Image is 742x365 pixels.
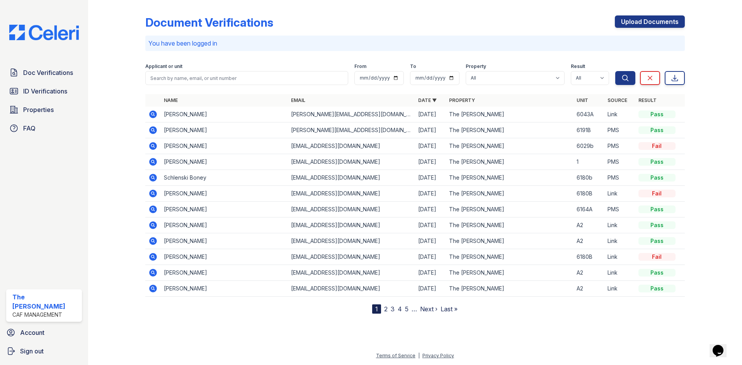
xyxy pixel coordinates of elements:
[604,249,635,265] td: Link
[574,170,604,186] td: 6180b
[604,265,635,281] td: Link
[12,311,79,319] div: CAF Management
[446,107,573,122] td: The [PERSON_NAME]
[441,305,458,313] a: Last »
[446,186,573,202] td: The [PERSON_NAME]
[415,217,446,233] td: [DATE]
[161,265,288,281] td: [PERSON_NAME]
[164,97,178,103] a: Name
[405,305,408,313] a: 5
[638,285,676,292] div: Pass
[161,107,288,122] td: [PERSON_NAME]
[446,249,573,265] td: The [PERSON_NAME]
[418,353,420,358] div: |
[6,102,82,117] a: Properties
[615,15,685,28] a: Upload Documents
[372,304,381,314] div: 1
[20,328,44,337] span: Account
[415,154,446,170] td: [DATE]
[412,304,417,314] span: …
[415,107,446,122] td: [DATE]
[638,237,676,245] div: Pass
[410,63,416,70] label: To
[145,15,273,29] div: Document Verifications
[466,63,486,70] label: Property
[638,126,676,134] div: Pass
[638,142,676,150] div: Fail
[23,87,67,96] span: ID Verifications
[288,233,415,249] td: [EMAIL_ADDRESS][DOMAIN_NAME]
[148,39,682,48] p: You have been logged in
[161,186,288,202] td: [PERSON_NAME]
[604,107,635,122] td: Link
[571,63,585,70] label: Result
[604,202,635,217] td: PMS
[398,305,402,313] a: 4
[391,305,395,313] a: 3
[574,249,604,265] td: 6180B
[23,105,54,114] span: Properties
[415,122,446,138] td: [DATE]
[384,305,388,313] a: 2
[446,233,573,249] td: The [PERSON_NAME]
[161,170,288,186] td: Schlenski Boney
[574,217,604,233] td: A2
[574,202,604,217] td: 6164A
[604,122,635,138] td: PMS
[418,97,437,103] a: Date ▼
[415,186,446,202] td: [DATE]
[288,138,415,154] td: [EMAIL_ADDRESS][DOMAIN_NAME]
[288,202,415,217] td: [EMAIL_ADDRESS][DOMAIN_NAME]
[638,269,676,277] div: Pass
[161,249,288,265] td: [PERSON_NAME]
[288,249,415,265] td: [EMAIL_ADDRESS][DOMAIN_NAME]
[420,305,437,313] a: Next ›
[422,353,454,358] a: Privacy Policy
[446,170,573,186] td: The [PERSON_NAME]
[23,124,36,133] span: FAQ
[415,249,446,265] td: [DATE]
[604,217,635,233] td: Link
[638,205,676,213] div: Pass
[161,233,288,249] td: [PERSON_NAME]
[608,97,627,103] a: Source
[3,25,85,40] img: CE_Logo_Blue-a8612792a0a2168367f1c8372b55b34899dd931a85d93a1a3d3e32e68fde9ad4.png
[145,71,348,85] input: Search by name, email, or unit number
[288,107,415,122] td: [PERSON_NAME][EMAIL_ADDRESS][DOMAIN_NAME]
[604,138,635,154] td: PMS
[376,353,415,358] a: Terms of Service
[446,217,573,233] td: The [PERSON_NAME]
[574,107,604,122] td: 6043A
[288,170,415,186] td: [EMAIL_ADDRESS][DOMAIN_NAME]
[604,154,635,170] td: PMS
[604,233,635,249] td: Link
[446,265,573,281] td: The [PERSON_NAME]
[574,122,604,138] td: 6191B
[288,154,415,170] td: [EMAIL_ADDRESS][DOMAIN_NAME]
[291,97,305,103] a: Email
[23,68,73,77] span: Doc Verifications
[604,281,635,297] td: Link
[161,122,288,138] td: [PERSON_NAME]
[415,202,446,217] td: [DATE]
[604,186,635,202] td: Link
[415,281,446,297] td: [DATE]
[3,343,85,359] a: Sign out
[415,265,446,281] td: [DATE]
[415,170,446,186] td: [DATE]
[161,281,288,297] td: [PERSON_NAME]
[3,325,85,340] a: Account
[288,122,415,138] td: [PERSON_NAME][EMAIL_ADDRESS][DOMAIN_NAME]
[415,233,446,249] td: [DATE]
[288,281,415,297] td: [EMAIL_ADDRESS][DOMAIN_NAME]
[446,122,573,138] td: The [PERSON_NAME]
[161,202,288,217] td: [PERSON_NAME]
[354,63,366,70] label: From
[6,121,82,136] a: FAQ
[161,154,288,170] td: [PERSON_NAME]
[574,186,604,202] td: 6180B
[638,190,676,197] div: Fail
[638,174,676,182] div: Pass
[288,265,415,281] td: [EMAIL_ADDRESS][DOMAIN_NAME]
[574,154,604,170] td: 1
